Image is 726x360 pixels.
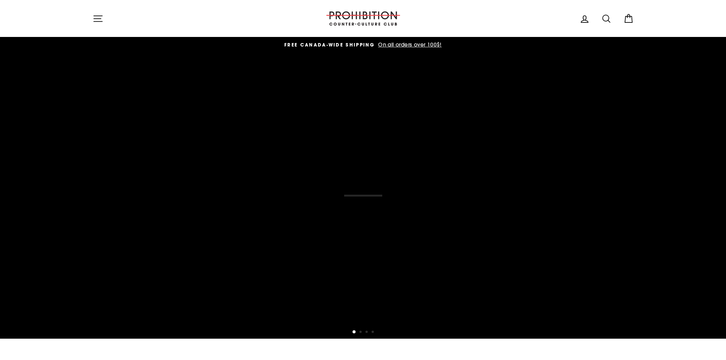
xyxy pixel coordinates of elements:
button: 2 [359,331,363,334]
span: FREE CANADA-WIDE SHIPPING [284,42,375,48]
span: On all orders over 100$! [376,41,442,48]
img: PROHIBITION COUNTER-CULTURE CLUB [325,11,401,26]
button: 4 [372,331,375,334]
button: 1 [353,330,356,334]
button: 3 [365,331,369,334]
a: FREE CANADA-WIDE SHIPPING On all orders over 100$! [95,41,632,49]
